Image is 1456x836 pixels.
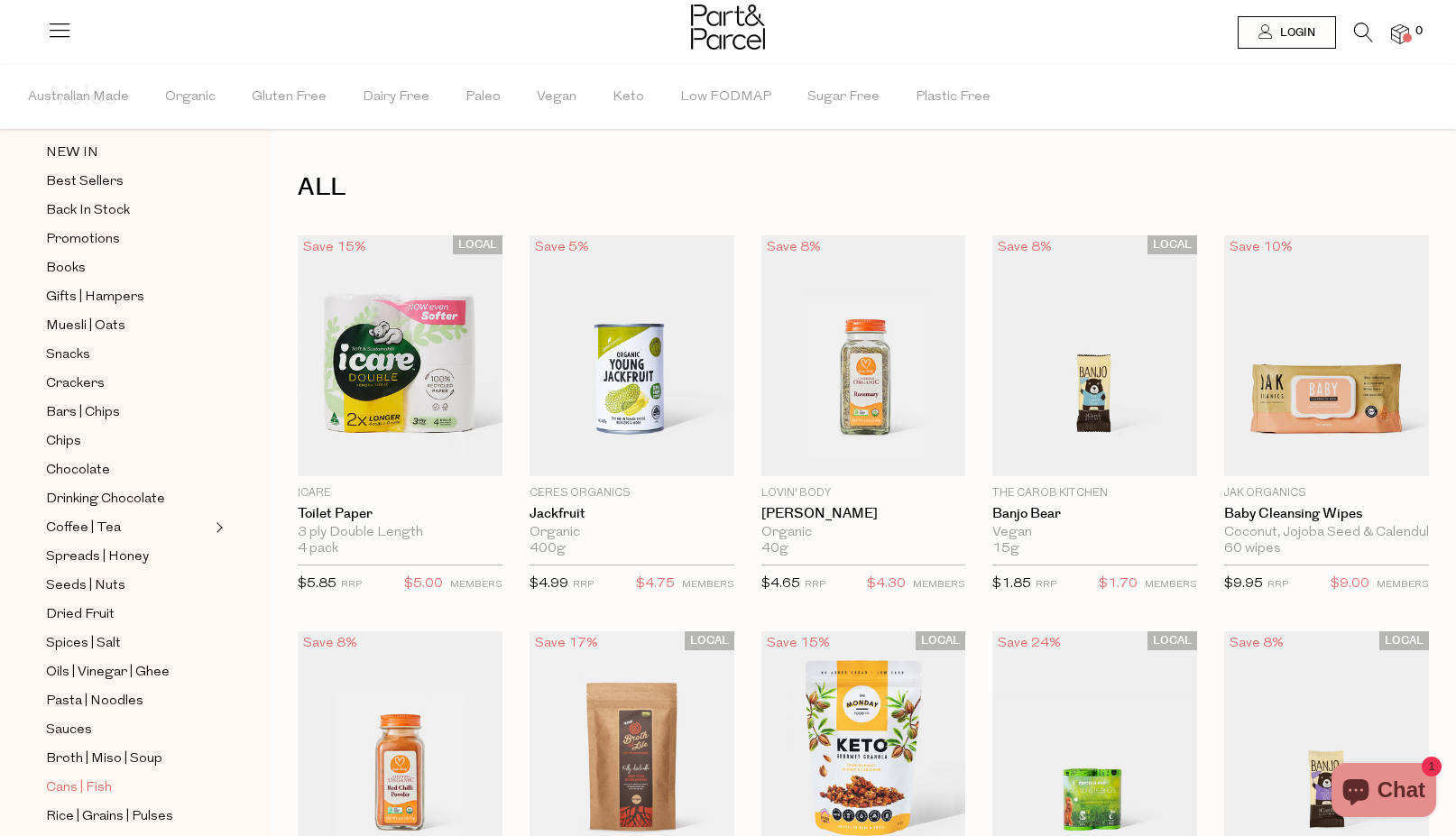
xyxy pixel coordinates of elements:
[682,580,734,590] small: MEMBERS
[1224,235,1429,477] img: Baby Cleansing Wipes
[761,577,800,591] span: $4.65
[46,517,210,539] a: Coffee | Tea
[298,167,1429,208] h1: ALL
[453,235,502,254] span: LOCAL
[363,66,429,129] span: Dairy Free
[46,431,81,453] span: Chips
[46,806,173,828] span: Rice | Grains | Pulses
[46,287,144,308] span: Gifts | Hampers
[992,525,1197,541] div: Vegan
[46,518,121,539] span: Coffee | Tea
[46,633,121,655] span: Spices | Salt
[992,485,1197,501] p: The Carob Kitchen
[46,373,105,395] span: Crackers
[1267,580,1288,590] small: RRP
[465,66,501,129] span: Paleo
[46,401,210,424] a: Bars | Chips
[1377,580,1429,590] small: MEMBERS
[298,631,363,656] div: Save 8%
[530,525,734,541] div: Organic
[28,66,129,129] span: Australian Made
[1224,485,1429,501] p: Jak Organics
[537,66,576,129] span: Vegan
[404,573,443,596] span: $5.00
[691,5,765,50] img: Part&Parcel
[1379,631,1429,650] span: LOCAL
[46,199,210,222] a: Back In Stock
[46,690,210,712] a: Pasta | Noodles
[1147,631,1197,650] span: LOCAL
[46,632,210,655] a: Spices | Salt
[46,748,210,770] a: Broth | Miso | Soup
[46,720,92,741] span: Sauces
[992,235,1057,260] div: Save 8%
[867,573,906,596] span: $4.30
[46,575,125,597] span: Seeds | Nuts
[46,749,162,770] span: Broth | Miso | Soup
[46,489,165,510] span: Drinking Chocolate
[298,577,336,591] span: $5.85
[530,541,566,557] span: 400g
[573,580,594,590] small: RRP
[46,547,149,568] span: Spreads | Honey
[46,776,210,799] a: Cans | Fish
[1238,16,1336,49] a: Login
[46,286,210,308] a: Gifts | Hampers
[46,316,125,337] span: Muesli | Oats
[761,235,966,477] img: Rosemary
[46,315,210,337] a: Muesli | Oats
[46,719,210,741] a: Sauces
[761,235,826,260] div: Save 8%
[46,430,210,453] a: Chips
[46,258,86,280] span: Books
[1331,573,1369,596] span: $9.00
[46,805,210,828] a: Rice | Grains | Pulses
[46,257,210,280] a: Books
[530,235,594,260] div: Save 5%
[761,541,788,557] span: 40g
[46,402,120,424] span: Bars | Chips
[1224,577,1263,591] span: $9.95
[530,631,604,656] div: Save 17%
[992,577,1031,591] span: $1.85
[916,66,991,129] span: Plastic Free
[761,631,835,656] div: Save 15%
[1224,235,1298,260] div: Save 10%
[916,631,965,650] span: LOCAL
[46,229,120,251] span: Promotions
[761,485,966,501] p: Lovin' Body
[46,574,210,597] a: Seeds | Nuts
[165,66,216,129] span: Organic
[1224,631,1289,656] div: Save 8%
[298,485,502,501] p: icare
[530,235,734,477] img: Jackfruit
[1147,235,1197,254] span: LOCAL
[46,142,98,164] span: NEW IN
[1036,580,1056,590] small: RRP
[1411,23,1427,40] span: 0
[46,603,210,626] a: Dried Fruit
[46,200,130,222] span: Back In Stock
[298,235,372,260] div: Save 15%
[46,142,210,164] a: NEW IN
[1224,506,1429,522] a: Baby Cleansing Wipes
[761,506,966,522] a: [PERSON_NAME]
[761,525,966,541] div: Organic
[992,235,1197,477] img: Banjo Bear
[1224,541,1281,557] span: 60 wipes
[46,662,170,684] span: Oils | Vinegar | Ghee
[992,631,1066,656] div: Save 24%
[46,228,210,251] a: Promotions
[46,777,112,799] span: Cans | Fish
[46,691,143,712] span: Pasta | Noodles
[298,506,502,522] a: Toilet Paper
[1326,763,1442,822] inbox-online-store-chat: Shopify online store chat
[680,66,771,129] span: Low FODMAP
[1276,25,1315,41] span: Login
[46,460,110,482] span: Chocolate
[992,541,1019,557] span: 15g
[298,525,502,541] div: 3 ply Double Length
[530,577,568,591] span: $4.99
[46,372,210,395] a: Crackers
[992,506,1197,522] a: Banjo Bear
